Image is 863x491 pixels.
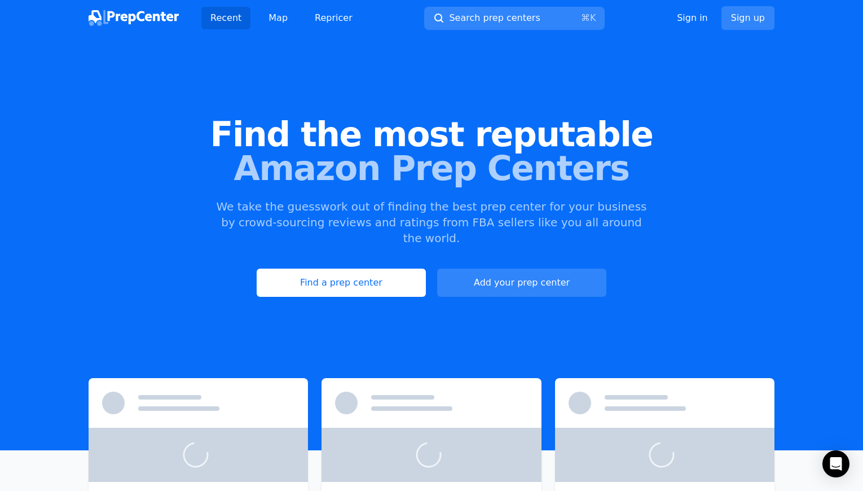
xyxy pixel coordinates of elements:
[259,7,297,29] a: Map
[215,199,648,246] p: We take the guesswork out of finding the best prep center for your business by crowd-sourcing rev...
[581,12,590,23] kbd: ⌘
[89,10,179,26] img: PrepCenter
[18,151,845,185] span: Amazon Prep Centers
[590,12,596,23] kbd: K
[721,6,774,30] a: Sign up
[437,269,606,297] a: Add your prep center
[257,269,426,297] a: Find a prep center
[677,11,708,25] a: Sign in
[424,7,605,30] button: Search prep centers⌘K
[822,450,849,477] div: Open Intercom Messenger
[18,117,845,151] span: Find the most reputable
[201,7,250,29] a: Recent
[306,7,362,29] a: Repricer
[449,11,540,25] span: Search prep centers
